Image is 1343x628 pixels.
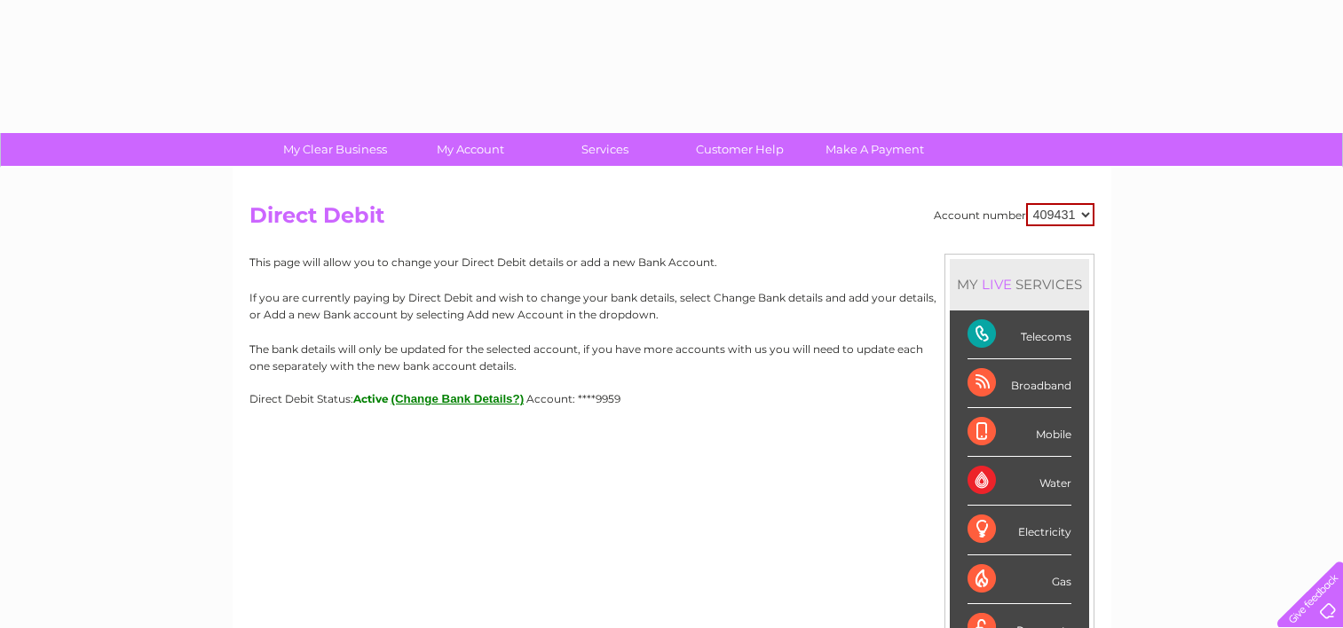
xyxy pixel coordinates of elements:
div: Electricity [968,506,1071,554]
p: This page will allow you to change your Direct Debit details or add a new Bank Account. [249,254,1094,271]
p: If you are currently paying by Direct Debit and wish to change your bank details, select Change B... [249,289,1094,323]
p: The bank details will only be updated for the selected account, if you have more accounts with us... [249,341,1094,374]
a: My Account [397,133,543,166]
a: Services [532,133,678,166]
button: (Change Bank Details?) [391,392,525,405]
div: Telecoms [968,310,1071,359]
a: Customer Help [667,133,813,166]
span: Active [353,392,389,405]
div: LIVE [978,276,1015,293]
div: Broadband [968,359,1071,408]
div: Account number [934,203,1094,226]
h2: Direct Debit [249,203,1094,237]
div: Water [968,457,1071,506]
a: My Clear Business [262,133,408,166]
a: Make A Payment [802,133,948,166]
div: Direct Debit Status: [249,392,1094,405]
div: MY SERVICES [950,259,1089,310]
div: Gas [968,555,1071,604]
div: Mobile [968,408,1071,457]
